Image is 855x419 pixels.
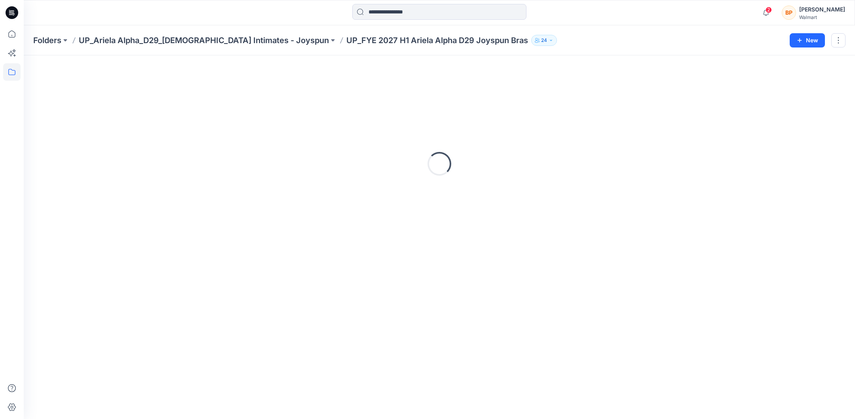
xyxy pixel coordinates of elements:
[790,33,825,47] button: New
[799,14,845,20] div: Walmart
[346,35,528,46] p: UP_FYE 2027 H1 Ariela Alpha D29 Joyspun Bras
[531,35,557,46] button: 24
[782,6,796,20] div: BP
[33,35,61,46] a: Folders
[79,35,329,46] a: UP_Ariela Alpha_D29_[DEMOGRAPHIC_DATA] Intimates - Joyspun
[766,7,772,13] span: 2
[541,36,547,45] p: 24
[799,5,845,14] div: [PERSON_NAME]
